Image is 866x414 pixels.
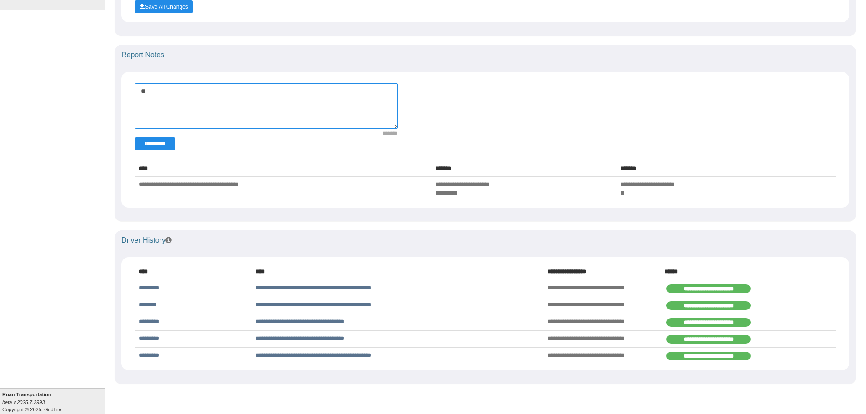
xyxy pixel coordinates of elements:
button: Save [135,0,193,13]
i: beta v.2025.7.2993 [2,399,45,405]
div: Report Notes [115,45,856,65]
div: Copyright © 2025, Gridline [2,391,105,413]
b: Ruan Transportation [2,392,51,397]
div: Driver History [115,230,856,250]
button: Change Filter Options [135,137,175,150]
